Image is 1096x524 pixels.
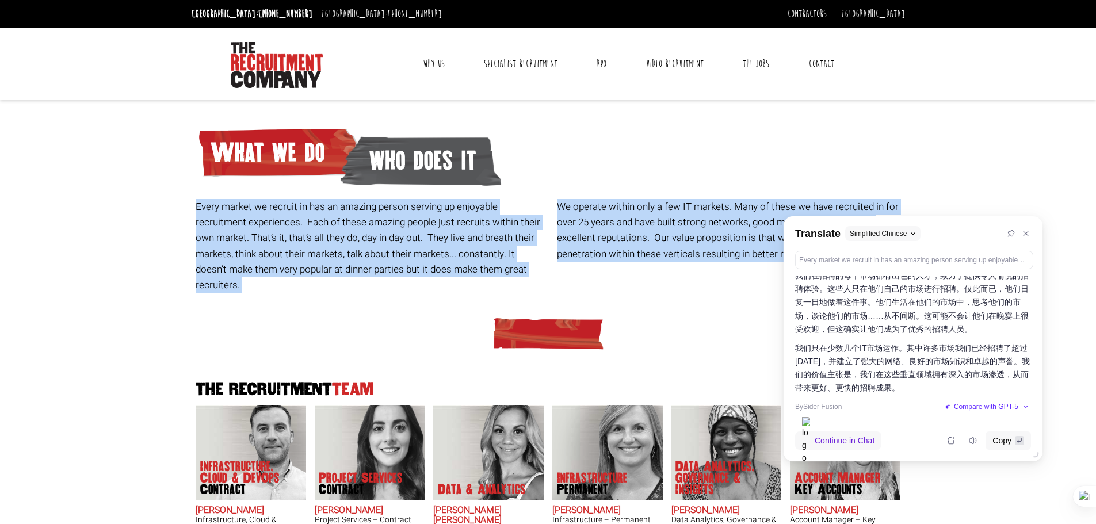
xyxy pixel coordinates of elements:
[314,405,425,500] img: Claire Sheerin does Project Services Contract
[552,405,663,500] img: Amanda Evans's Our Infrastructure Permanent
[189,5,315,23] li: [GEOGRAPHIC_DATA]:
[196,199,548,293] p: Every market we recruit in has an amazing person serving up enjoyable recruitment experiences. Ea...
[196,506,306,516] h2: [PERSON_NAME]
[795,472,881,495] p: Account Manager
[788,7,827,20] a: Contractors
[552,515,663,524] h3: Infrastructure – Permanent
[332,380,374,399] span: Team
[671,506,782,516] h2: [PERSON_NAME]
[637,49,712,78] a: Video Recruitment
[200,484,292,495] span: Contract
[231,42,323,88] img: The Recruitment Company
[557,484,628,495] span: Permanent
[315,506,425,516] h2: [PERSON_NAME]
[192,381,905,399] h2: The Recruitment
[800,49,843,78] a: Contact
[557,199,910,262] p: We operate within only a few IT markets. Many of these we have recruited in for over 25 years and...
[318,5,445,23] li: [GEOGRAPHIC_DATA]:
[671,405,781,500] img: Chipo Riva does Data Analytics, Governance & Insights
[675,461,767,495] p: Data Analytics, Governance & Insights
[258,7,312,20] a: [PHONE_NUMBER]
[841,7,905,20] a: [GEOGRAPHIC_DATA]
[388,7,442,20] a: [PHONE_NUMBER]
[196,405,306,500] img: Adam Eshet does Infrastructure, Cloud & DevOps Contract
[433,405,544,500] img: Anna-Maria Julie does Data & Analytics
[438,484,526,495] p: Data & Analytics
[557,472,628,495] p: Infrastructure
[790,506,900,516] h2: [PERSON_NAME]
[734,49,778,78] a: The Jobs
[795,484,881,495] span: Key Accounts
[414,49,453,78] a: Why Us
[200,461,292,495] p: Infrastructure, Cloud & DevOps
[315,515,425,524] h3: Project Services – Contract
[588,49,615,78] a: RPO
[319,484,403,495] span: Contract
[475,49,566,78] a: Specialist Recruitment
[552,506,663,516] h2: [PERSON_NAME]
[319,472,403,495] p: Project Services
